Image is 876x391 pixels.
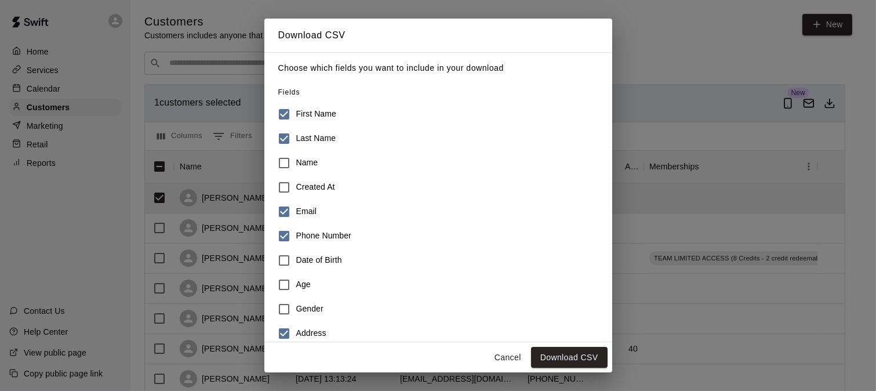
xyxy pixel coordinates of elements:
[296,132,336,145] h6: Last Name
[278,62,598,74] p: Choose which fields you want to include in your download
[296,230,351,242] h6: Phone Number
[296,181,335,194] h6: Created At
[278,88,300,96] span: Fields
[296,327,326,340] h6: Address
[489,347,526,368] button: Cancel
[264,19,612,52] h2: Download CSV
[296,157,318,169] h6: Name
[296,108,336,121] h6: First Name
[296,254,342,267] h6: Date of Birth
[296,278,311,291] h6: Age
[531,347,608,368] button: Download CSV
[296,303,323,316] h6: Gender
[296,205,317,218] h6: Email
